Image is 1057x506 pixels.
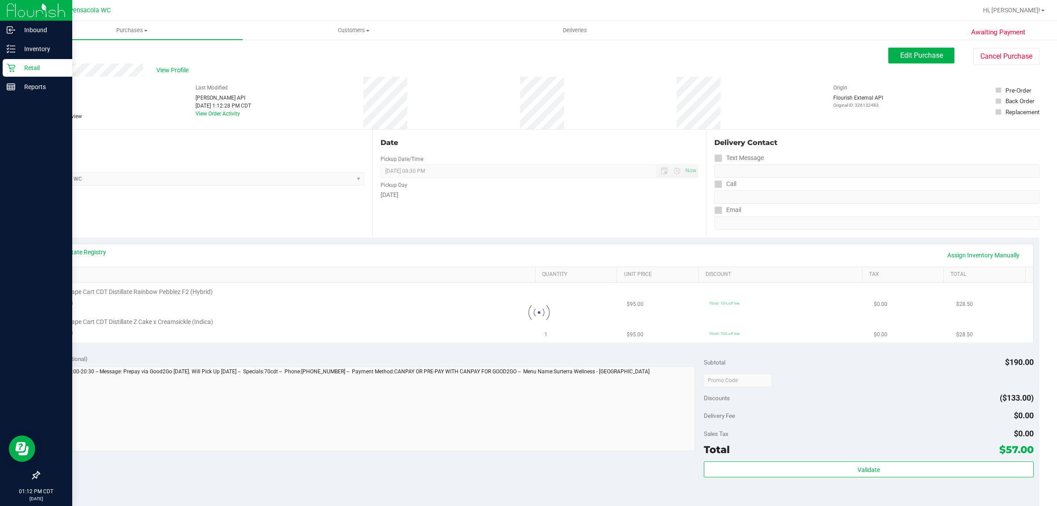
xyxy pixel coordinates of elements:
[857,466,880,473] span: Validate
[381,181,407,189] label: Pickup Day
[551,26,599,34] span: Deliveries
[15,25,68,35] p: Inbound
[833,84,847,92] label: Origin
[381,190,698,200] div: [DATE]
[243,21,464,40] a: Customers
[1005,86,1031,95] div: Pre-Order
[888,48,954,63] button: Edit Purchase
[704,412,735,419] span: Delivery Fee
[714,164,1039,178] input: Format: (999) 999-9999
[971,27,1025,37] span: Awaiting Payment
[7,26,15,34] inline-svg: Inbound
[15,44,68,54] p: Inventory
[1000,393,1034,402] span: ($133.00)
[52,271,532,278] a: SKU
[973,48,1039,65] button: Cancel Purchase
[21,21,243,40] a: Purchases
[15,63,68,73] p: Retail
[714,138,1039,148] div: Delivery Contact
[1014,411,1034,420] span: $0.00
[704,390,730,406] span: Discounts
[942,248,1025,263] a: Assign Inventory Manually
[542,271,614,278] a: Quantity
[69,7,111,14] span: Pensacola WC
[704,443,730,456] span: Total
[196,84,228,92] label: Last Modified
[464,21,686,40] a: Deliveries
[704,359,725,366] span: Subtotal
[7,45,15,53] inline-svg: Inventory
[9,435,35,462] iframe: Resource center
[243,26,464,34] span: Customers
[1005,97,1035,105] div: Back Order
[196,111,240,117] a: View Order Activity
[21,26,243,34] span: Purchases
[704,461,1033,477] button: Validate
[1014,429,1034,438] span: $0.00
[714,190,1039,204] input: Format: (999) 999-9999
[704,430,728,437] span: Sales Tax
[196,94,251,102] div: [PERSON_NAME] API
[983,7,1040,14] span: Hi, [PERSON_NAME]!
[833,94,883,108] div: Flourish External API
[869,271,940,278] a: Tax
[714,178,736,190] label: Call
[900,51,943,60] span: Edit Purchase
[381,138,698,148] div: Date
[950,271,1022,278] a: Total
[999,443,1034,456] span: $57.00
[15,82,68,92] p: Reports
[1005,108,1039,116] div: Replacement
[714,152,764,164] label: Text Message
[833,102,883,108] p: Original ID: 326132483
[714,204,741,216] label: Email
[624,271,695,278] a: Unit Price
[4,495,68,502] p: [DATE]
[53,248,106,257] a: View State Registry
[196,102,251,110] div: [DATE] 1:12:28 PM CDT
[704,374,772,387] input: Promo Code
[381,155,423,163] label: Pickup Date/Time
[7,82,15,91] inline-svg: Reports
[706,271,858,278] a: Discount
[1005,357,1034,367] span: $190.00
[4,487,68,495] p: 01:12 PM CDT
[7,63,15,72] inline-svg: Retail
[39,138,364,148] div: Location
[156,66,192,75] span: View Profile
